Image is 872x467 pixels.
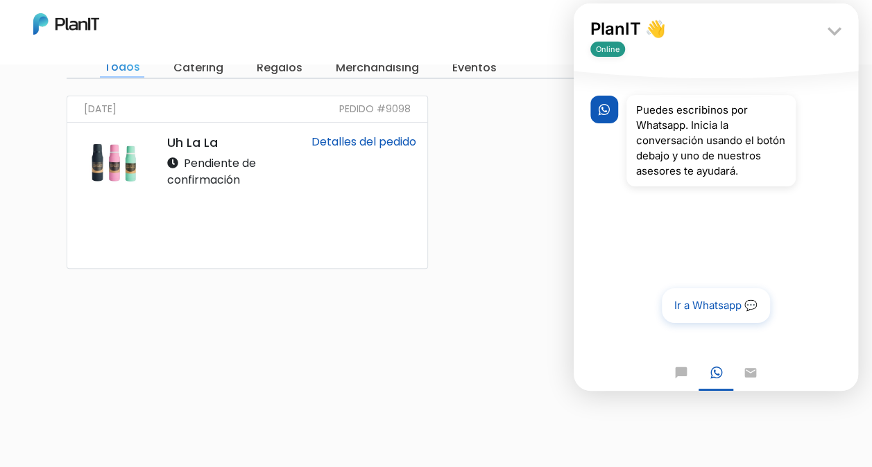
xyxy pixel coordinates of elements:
[339,102,411,116] small: Pedido #9098
[448,58,501,78] input: Eventos
[574,3,858,391] iframe: ¡Te ayudamos a resolver tus acciones empresariales!
[84,102,117,116] small: [DATE]
[169,58,228,78] input: Catering
[33,13,99,35] img: PlanIt Logo
[100,58,144,78] input: Todos
[311,134,416,150] a: Detalles del pedido
[78,134,151,195] img: thumb_Lunchera_1__1___copia_-Photoroom__89_.jpg
[253,58,307,78] input: Regalos
[332,58,423,78] input: Merchandising
[167,134,268,152] p: Uh La La
[167,155,268,188] p: Pendiente de confirmación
